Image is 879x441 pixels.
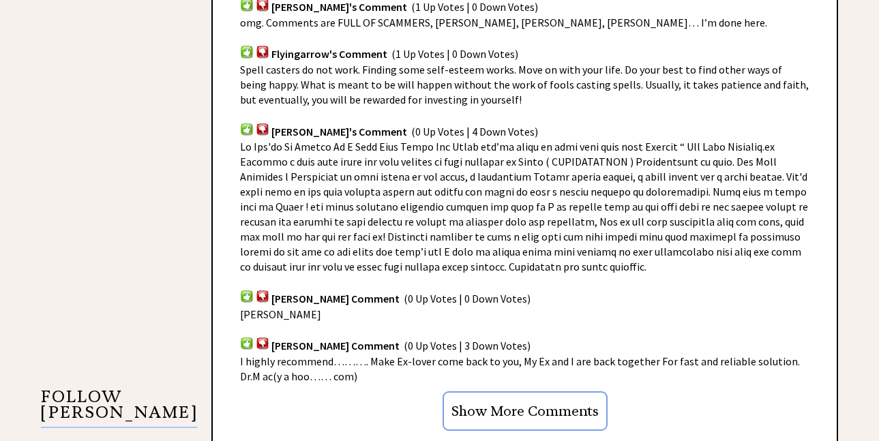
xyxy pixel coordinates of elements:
span: Lo Ips'do Si Ametco Ad E Sedd Eius Tempo Inc Utlab etd’ma aliqu en admi veni quis nost Exercit “ ... [240,140,808,273]
span: [PERSON_NAME] [240,307,321,321]
span: (0 Up Votes | 3 Down Votes) [404,339,531,352]
span: I highly recommend………. Make Ex-lover come back to you, My Ex and I are back together For fast and... [240,354,800,383]
img: votup.png [240,45,254,58]
img: votup.png [240,123,254,136]
span: Spell casters do not work. Finding some self-esteem works. Move on with your life. Do your best t... [240,63,809,106]
p: FOLLOW [PERSON_NAME] [41,389,197,428]
span: Flyingarrow's Comment [271,48,387,61]
img: votdown.png [256,123,269,136]
span: (1 Up Votes | 0 Down Votes) [391,48,518,61]
img: votdown.png [256,45,269,58]
span: [PERSON_NAME] Comment [271,292,400,305]
span: [PERSON_NAME]'s Comment [271,125,407,138]
span: (0 Up Votes | 4 Down Votes) [411,125,538,138]
span: omg. Comments are FULL OF SCAMMERS, [PERSON_NAME], [PERSON_NAME], [PERSON_NAME]… I’m done here. [240,16,767,29]
span: [PERSON_NAME]'s Comment [271,1,407,14]
span: (0 Up Votes | 0 Down Votes) [404,292,531,305]
img: votup.png [240,290,254,303]
span: [PERSON_NAME] Comment [271,339,400,352]
img: votdown.png [256,337,269,350]
input: Show More Comments [443,391,608,431]
img: votdown.png [256,290,269,303]
img: votup.png [240,337,254,350]
span: (1 Up Votes | 0 Down Votes) [411,1,538,14]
